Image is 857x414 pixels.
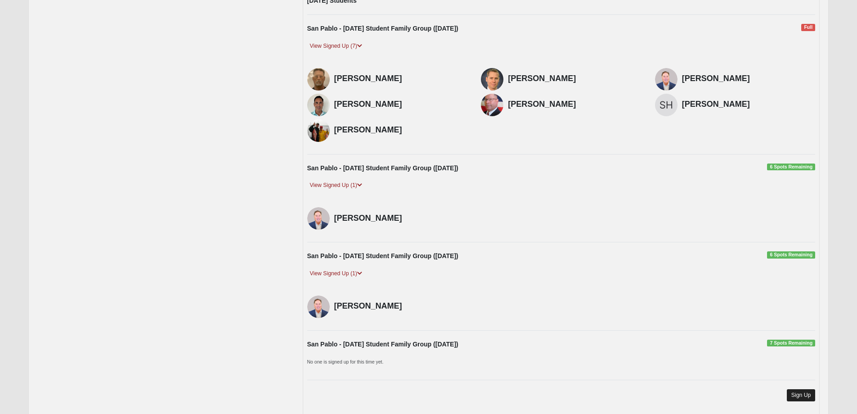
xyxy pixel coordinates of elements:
[508,74,642,84] h4: [PERSON_NAME]
[767,164,815,171] span: 6 Spots Remaining
[655,94,678,116] img: Susan Howard
[307,94,330,116] img: Russell Park
[655,68,678,91] img: Alan Fickling
[307,25,458,32] strong: San Pablo - [DATE] Student Family Group ([DATE])
[307,341,458,348] strong: San Pablo - [DATE] Student Family Group ([DATE])
[334,125,468,135] h4: [PERSON_NAME]
[787,389,816,401] a: Sign Up
[481,94,503,116] img: Kirk Howard
[307,252,458,259] strong: San Pablo - [DATE] Student Family Group ([DATE])
[334,301,468,311] h4: [PERSON_NAME]
[307,119,330,142] img: Craig Brown
[307,359,384,364] small: No one is signed up for this time yet.
[307,41,365,51] a: View Signed Up (7)
[801,24,815,31] span: Full
[307,269,365,278] a: View Signed Up (1)
[307,207,330,230] img: Alan Fickling
[767,340,815,347] span: 7 Spots Remaining
[481,68,503,91] img: Jeremy Brubaker
[334,214,468,223] h4: [PERSON_NAME]
[682,100,816,109] h4: [PERSON_NAME]
[767,251,815,259] span: 6 Spots Remaining
[307,296,330,318] img: Alan Fickling
[334,100,468,109] h4: [PERSON_NAME]
[508,100,642,109] h4: [PERSON_NAME]
[682,74,816,84] h4: [PERSON_NAME]
[307,181,365,190] a: View Signed Up (1)
[307,68,330,91] img: Larry Mortensen
[334,74,468,84] h4: [PERSON_NAME]
[307,164,458,172] strong: San Pablo - [DATE] Student Family Group ([DATE])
